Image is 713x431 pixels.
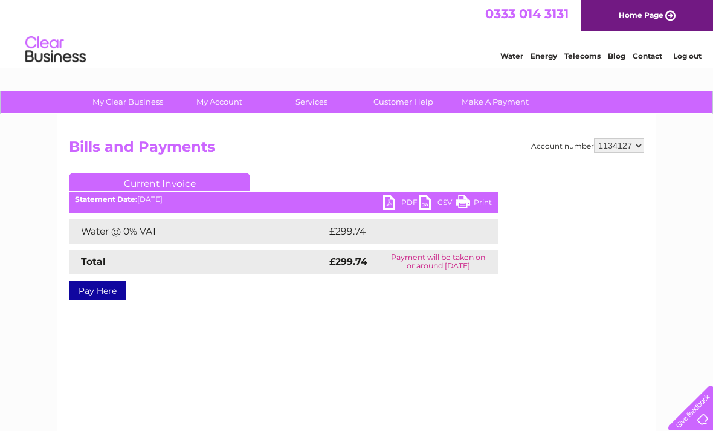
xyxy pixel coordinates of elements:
a: Customer Help [353,91,453,113]
a: Telecoms [564,51,601,60]
strong: £299.74 [329,256,367,267]
strong: Total [81,256,106,267]
a: PDF [383,195,419,213]
a: My Clear Business [78,91,178,113]
a: Log out [673,51,702,60]
td: £299.74 [326,219,477,244]
a: Water [500,51,523,60]
a: Pay Here [69,281,126,300]
a: Make A Payment [445,91,545,113]
a: My Account [170,91,269,113]
div: Clear Business is a trading name of Verastar Limited (registered in [GEOGRAPHIC_DATA] No. 3667643... [72,7,643,59]
a: Energy [531,51,557,60]
a: 0333 014 3131 [485,6,569,21]
b: Statement Date: [75,195,137,204]
a: Contact [633,51,662,60]
h2: Bills and Payments [69,138,644,161]
td: Payment will be taken on or around [DATE] [379,250,498,274]
a: Services [262,91,361,113]
td: Water @ 0% VAT [69,219,326,244]
img: logo.png [25,31,86,68]
a: Print [456,195,492,213]
a: Blog [608,51,625,60]
a: CSV [419,195,456,213]
div: Account number [531,138,644,153]
div: [DATE] [69,195,498,204]
a: Current Invoice [69,173,250,191]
